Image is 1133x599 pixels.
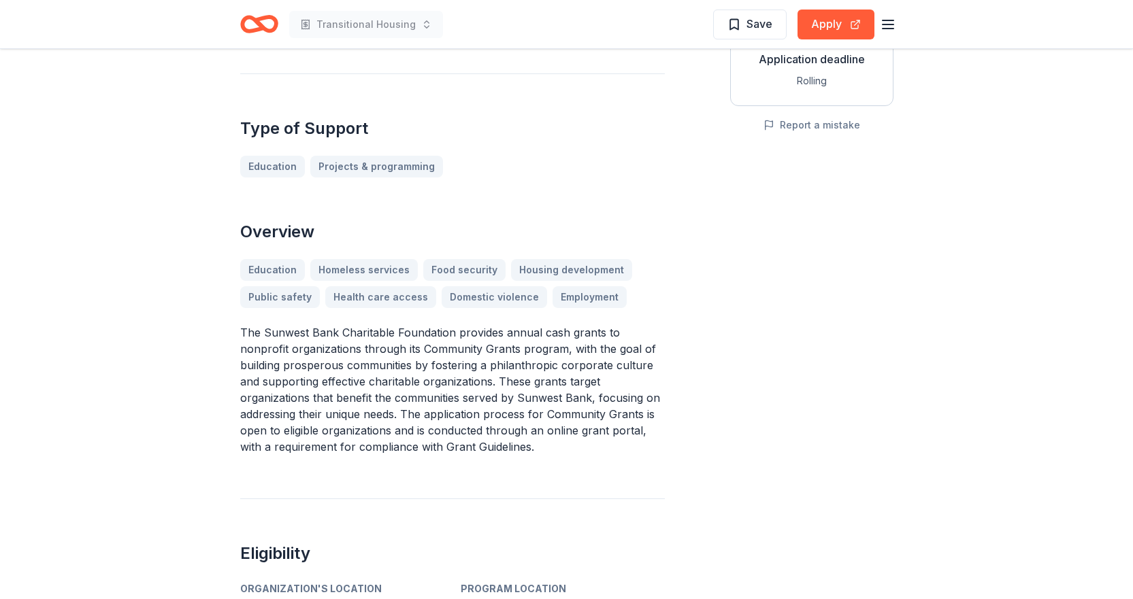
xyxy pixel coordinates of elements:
button: Report a mistake [763,117,860,133]
button: Transitional Housing [289,11,443,38]
h2: Eligibility [240,543,665,564]
button: Apply [798,10,874,39]
span: Save [746,15,772,33]
h2: Overview [240,221,665,243]
a: Home [240,8,278,40]
div: Application deadline [742,51,882,67]
div: Rolling [742,73,882,89]
h2: Type of Support [240,118,665,139]
a: Education [240,156,305,177]
a: Projects & programming [310,156,443,177]
div: Organization's Location [240,581,444,597]
div: Program Location [461,581,665,597]
span: Transitional Housing [316,16,416,33]
button: Save [713,10,787,39]
p: The Sunwest Bank Charitable Foundation provides annual cash grants to nonprofit organizations thr... [240,324,665,455]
